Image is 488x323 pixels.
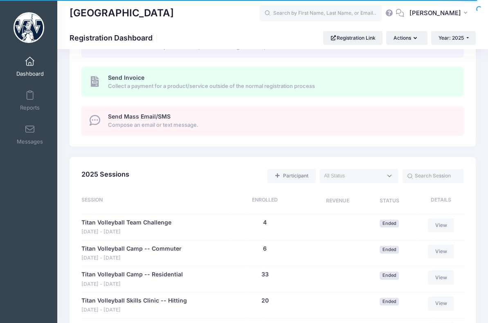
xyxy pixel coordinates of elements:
[81,254,182,262] span: [DATE] - [DATE]
[20,104,40,111] span: Reports
[81,170,129,178] span: 2025 Sessions
[13,12,44,43] img: Westminster College
[219,196,311,206] div: Enrolled
[380,298,399,305] span: Ended
[70,4,174,23] h1: [GEOGRAPHIC_DATA]
[70,34,160,42] h1: Registration Dashboard
[364,196,414,206] div: Status
[11,86,49,115] a: Reports
[108,82,454,90] span: Collect a payment for a product/service outside of the normal registration process
[17,138,43,145] span: Messages
[261,296,269,305] button: 20
[380,271,399,279] span: Ended
[428,218,454,232] a: View
[81,280,183,288] span: [DATE] - [DATE]
[324,172,382,179] textarea: Search
[414,196,463,206] div: Details
[428,270,454,284] a: View
[11,52,49,81] a: Dashboard
[261,270,269,279] button: 33
[81,218,171,227] a: Titan Volleyball Team Challenge
[267,169,315,183] a: Add a new manual registration
[428,296,454,310] a: View
[263,244,267,253] button: 6
[409,9,461,18] span: [PERSON_NAME]
[16,70,44,77] span: Dashboard
[108,113,171,120] span: Send Mass Email/SMS
[81,67,464,96] a: Send Invoice Collect a payment for a product/service outside of the normal registration process
[81,228,171,236] span: [DATE] - [DATE]
[81,196,219,206] div: Session
[428,244,454,258] a: View
[323,31,382,45] a: Registration Link
[81,244,182,253] a: Titan Volleyball Camp -- Commuter
[263,218,267,227] button: 4
[81,106,464,136] a: Send Mass Email/SMS Compose an email or text message.
[403,169,464,183] input: Search Session
[386,31,427,45] button: Actions
[81,296,187,305] a: Titan Volleyball Skills Clinic -- Hitting
[11,120,49,149] a: Messages
[259,5,382,22] input: Search by First Name, Last Name, or Email...
[404,4,476,23] button: [PERSON_NAME]
[108,74,144,81] span: Send Invoice
[439,35,464,41] span: Year: 2025
[311,196,364,206] div: Revenue
[108,121,454,129] span: Compose an email or text message.
[81,306,187,314] span: [DATE] - [DATE]
[380,246,399,253] span: Ended
[81,270,183,279] a: Titan Volleyball Camp -- Residential
[380,220,399,227] span: Ended
[431,31,476,45] button: Year: 2025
